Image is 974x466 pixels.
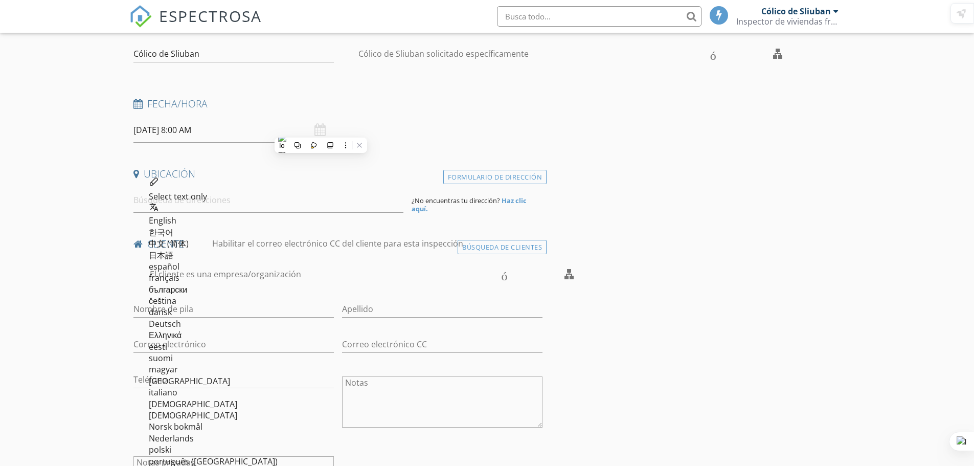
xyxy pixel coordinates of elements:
div: magyar [149,364,278,375]
input: Búsqueda de direcciones [133,188,403,213]
font: Habilitar el correo electrónico CC del cliente para esta inspección [212,238,463,249]
font: flecha desplegable [222,48,434,60]
div: Inspector de viviendas francotirador [736,16,839,27]
font: Ubicación [144,167,195,181]
font: cliente [147,237,185,251]
div: español [149,261,278,272]
div: français [149,272,278,283]
input: Busca todo... [497,6,701,27]
div: [GEOGRAPHIC_DATA] [149,375,278,387]
font: ESPECTROSA [159,6,262,27]
div: Deutsch [149,318,278,329]
div: English [149,215,278,226]
font: Haz clic aquí. [412,196,527,213]
img: El mejor software de inspección de viviendas: Spectora [129,5,152,28]
div: italiano [149,387,278,398]
font: Inspector de viviendas francotirador [736,16,877,27]
div: [DEMOGRAPHIC_DATA] [149,410,278,421]
div: [DEMOGRAPHIC_DATA] [149,398,278,410]
font: ¿No encuentras tu dirección? [412,196,500,205]
div: 日本語 [149,250,278,261]
div: Select text only [149,191,278,202]
div: čeština [149,295,278,306]
div: Ελληνικά [149,329,278,341]
div: български [149,284,278,295]
font: Fecha/Hora [147,97,208,110]
div: Nederlands [149,433,278,444]
font: Búsqueda de clientes [462,243,542,252]
font: Cólico de Sliuban solicitado específicamente [358,48,529,59]
font: Formulario de dirección [448,172,542,182]
div: 한국어 [149,227,278,238]
div: 中文 (简体) [149,238,278,249]
input: Seleccionar fecha [133,118,334,143]
font: contorno de casilla de verificación en blanco [133,268,600,280]
font: contorno de casilla de verificación en blanco [342,48,808,60]
div: polski [149,444,278,455]
font: Cólico de Sliuban [133,48,199,59]
a: ESPECTROSA [129,14,262,35]
font: Cólico de Sliuban [761,6,831,17]
div: suomi [149,352,278,364]
div: dansk [149,306,278,318]
div: eesti [149,341,278,352]
div: Norsk bokmål [149,421,278,432]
